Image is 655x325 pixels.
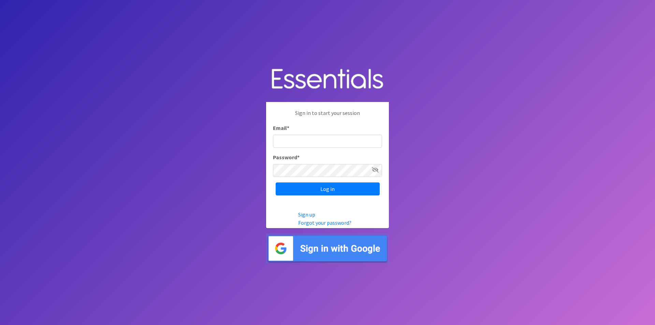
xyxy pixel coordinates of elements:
abbr: required [297,154,300,161]
a: Sign up [298,211,315,218]
abbr: required [287,124,289,131]
input: Log in [276,182,380,195]
p: Sign in to start your session [273,109,382,124]
img: Human Essentials [266,62,389,97]
label: Email [273,124,289,132]
img: Sign in with Google [266,234,389,263]
label: Password [273,153,300,161]
a: Forgot your password? [298,219,351,226]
